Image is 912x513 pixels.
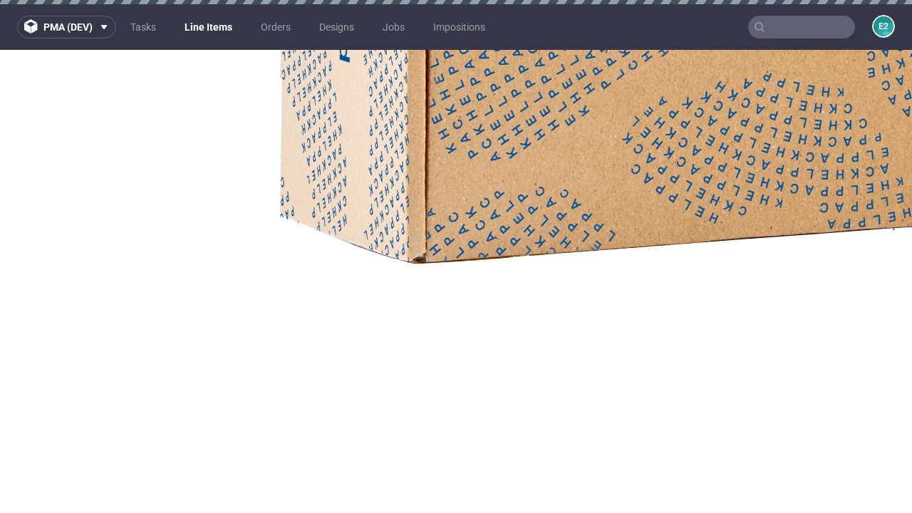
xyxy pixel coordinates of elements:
a: Jobs [374,16,413,38]
span: pma (dev) [43,22,93,32]
figcaption: e2 [874,16,893,36]
a: Line Items [176,16,241,38]
a: Tasks [122,16,165,38]
a: Orders [252,16,299,38]
button: pma (dev) [17,16,116,38]
a: Designs [311,16,363,38]
a: Impositions [425,16,494,38]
